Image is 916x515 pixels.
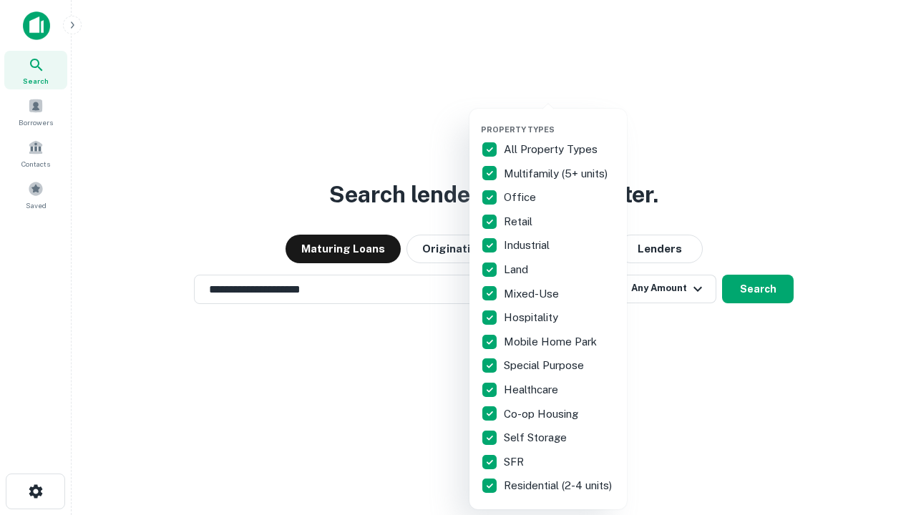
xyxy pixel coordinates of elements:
p: Multifamily (5+ units) [504,165,610,182]
p: Land [504,261,531,278]
p: Healthcare [504,381,561,398]
p: Office [504,189,539,206]
p: Special Purpose [504,357,587,374]
p: All Property Types [504,141,600,158]
p: Retail [504,213,535,230]
p: Hospitality [504,309,561,326]
p: Mixed-Use [504,285,562,303]
p: Industrial [504,237,552,254]
p: SFR [504,453,527,471]
iframe: Chat Widget [844,401,916,469]
p: Self Storage [504,429,570,446]
p: Mobile Home Park [504,333,600,350]
span: Property Types [481,125,555,134]
p: Co-op Housing [504,406,581,423]
p: Residential (2-4 units) [504,477,615,494]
